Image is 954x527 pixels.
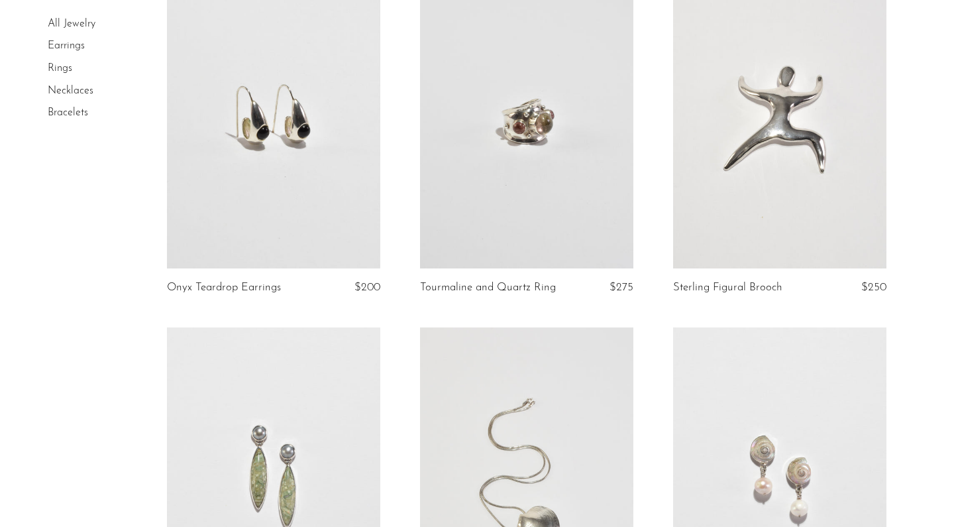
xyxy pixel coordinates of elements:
span: $200 [354,282,380,293]
a: Necklaces [48,86,93,96]
a: Bracelets [48,107,88,118]
a: All Jewelry [48,19,95,29]
a: Sterling Figural Brooch [673,282,782,294]
a: Onyx Teardrop Earrings [167,282,281,294]
span: $275 [609,282,633,293]
a: Rings [48,63,72,74]
a: Earrings [48,41,85,52]
a: Tourmaline and Quartz Ring [420,282,556,294]
span: $250 [861,282,886,293]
